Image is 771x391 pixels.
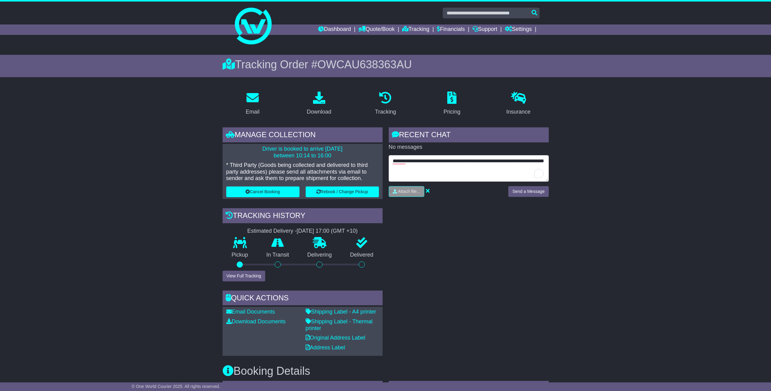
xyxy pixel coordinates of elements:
a: Tracking [371,89,400,118]
p: Delivering [298,252,341,258]
button: Send a Message [508,186,548,197]
div: [DATE] 17:00 (GMT +10) [297,228,358,235]
p: Delivered [341,252,383,258]
button: Cancel Booking [226,186,300,197]
div: RECENT CHAT [389,127,549,144]
a: Dashboard [318,24,351,35]
a: Download Documents [226,318,286,325]
a: Address Label [306,344,345,351]
textarea: To enrich screen reader interactions, please activate Accessibility in Grammarly extension settings [389,155,549,182]
a: Shipping Label - Thermal printer [306,318,373,331]
div: Email [246,108,259,116]
a: Download [303,89,335,118]
p: Driver is booked to arrive [DATE] between 10:14 to 16:00 [226,146,379,159]
button: Rebook / Change Pickup [306,186,379,197]
a: Email [242,89,263,118]
div: Estimated Delivery - [223,228,383,235]
a: Tracking [402,24,429,35]
span: © One World Courier 2025. All rights reserved. [132,384,220,389]
a: Original Address Label [306,335,365,341]
a: Insurance [502,89,535,118]
a: Shipping Label - A4 printer [306,309,376,315]
div: Tracking Order # [223,58,549,71]
a: Financials [437,24,465,35]
p: * Third Party (Goods being collected and delivered to third party addresses) please send all atta... [226,162,379,182]
a: Pricing [440,89,464,118]
div: Manage collection [223,127,383,144]
a: Support [472,24,497,35]
div: Quick Actions [223,291,383,307]
p: Pickup [223,252,258,258]
div: Tracking history [223,208,383,225]
span: OWCAU638363AU [317,58,412,71]
h3: Booking Details [223,365,549,377]
div: Tracking [375,108,396,116]
p: No messages [389,144,549,151]
div: Insurance [506,108,531,116]
p: In Transit [257,252,298,258]
a: Settings [505,24,532,35]
div: Pricing [444,108,460,116]
a: Quote/Book [358,24,395,35]
div: Download [307,108,331,116]
a: Email Documents [226,309,275,315]
button: View Full Tracking [223,271,265,281]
